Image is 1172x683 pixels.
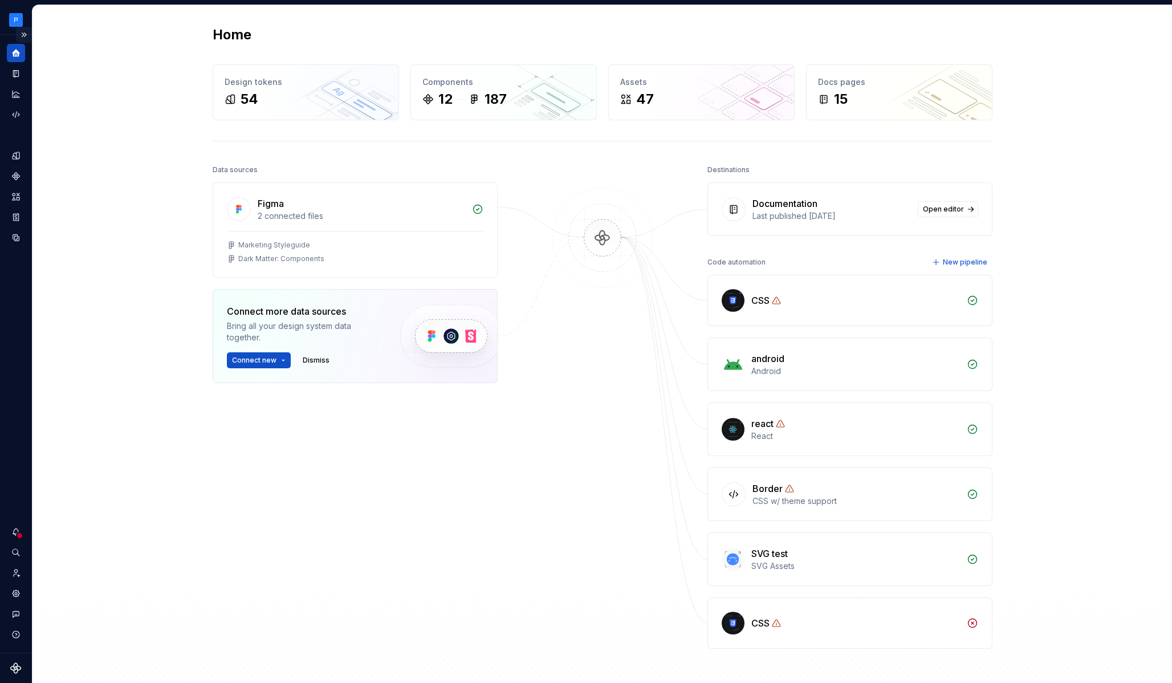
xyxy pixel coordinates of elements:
div: android [751,352,784,365]
div: React [751,430,960,442]
a: Code automation [7,105,25,124]
button: Connect new [227,352,291,368]
div: Dark Matter: Components [238,254,324,263]
a: Assets47 [608,64,795,120]
div: Marketing Styleguide [238,241,310,250]
a: Docs pages15 [806,64,992,120]
a: Settings [7,584,25,603]
div: 12 [438,90,453,108]
span: Open editor [923,205,964,214]
button: Expand sidebar [16,27,32,43]
button: Search ⌘K [7,543,25,562]
button: Contact support [7,605,25,623]
div: CSS [751,616,770,630]
img: c97f65f9-ff88-476c-bb7c-05e86b525b5e.png [9,13,23,27]
div: CSS [751,294,770,307]
div: 47 [636,90,654,108]
div: 54 [241,90,258,108]
a: Open editor [918,201,978,217]
div: Android [751,365,960,377]
a: Design tokens54 [213,64,399,120]
div: Bring all your design system data together. [227,320,381,343]
span: Connect new [232,356,276,365]
div: Destinations [707,162,750,178]
a: Documentation [7,64,25,83]
h2: Home [213,26,251,44]
div: Design tokens [225,76,387,88]
div: Connect more data sources [227,304,381,318]
div: Code automation [707,254,766,270]
div: SVG Assets [751,560,960,572]
svg: Supernova Logo [10,662,22,674]
a: Components [7,167,25,185]
div: Border [752,482,783,495]
button: Notifications [7,523,25,541]
div: SVG test [751,547,788,560]
div: Assets [620,76,783,88]
a: Invite team [7,564,25,582]
a: Assets [7,188,25,206]
a: Home [7,44,25,62]
a: Design tokens [7,147,25,165]
a: Figma2 connected filesMarketing StyleguideDark Matter: Components [213,182,498,278]
div: 15 [834,90,848,108]
div: Docs pages [818,76,980,88]
a: Storybook stories [7,208,25,226]
a: Analytics [7,85,25,103]
div: Data sources [213,162,258,178]
button: Dismiss [298,352,335,368]
div: 187 [485,90,507,108]
a: Components12187 [410,64,597,120]
div: react [751,417,774,430]
div: Documentation [752,197,817,210]
span: Dismiss [303,356,329,365]
span: New pipeline [943,258,987,267]
button: New pipeline [929,254,992,270]
a: Data sources [7,229,25,247]
div: Last published [DATE] [752,210,911,222]
div: 2 connected files [258,210,465,222]
div: Components [422,76,585,88]
div: Figma [258,197,284,210]
div: CSS w/ theme support [752,495,960,507]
